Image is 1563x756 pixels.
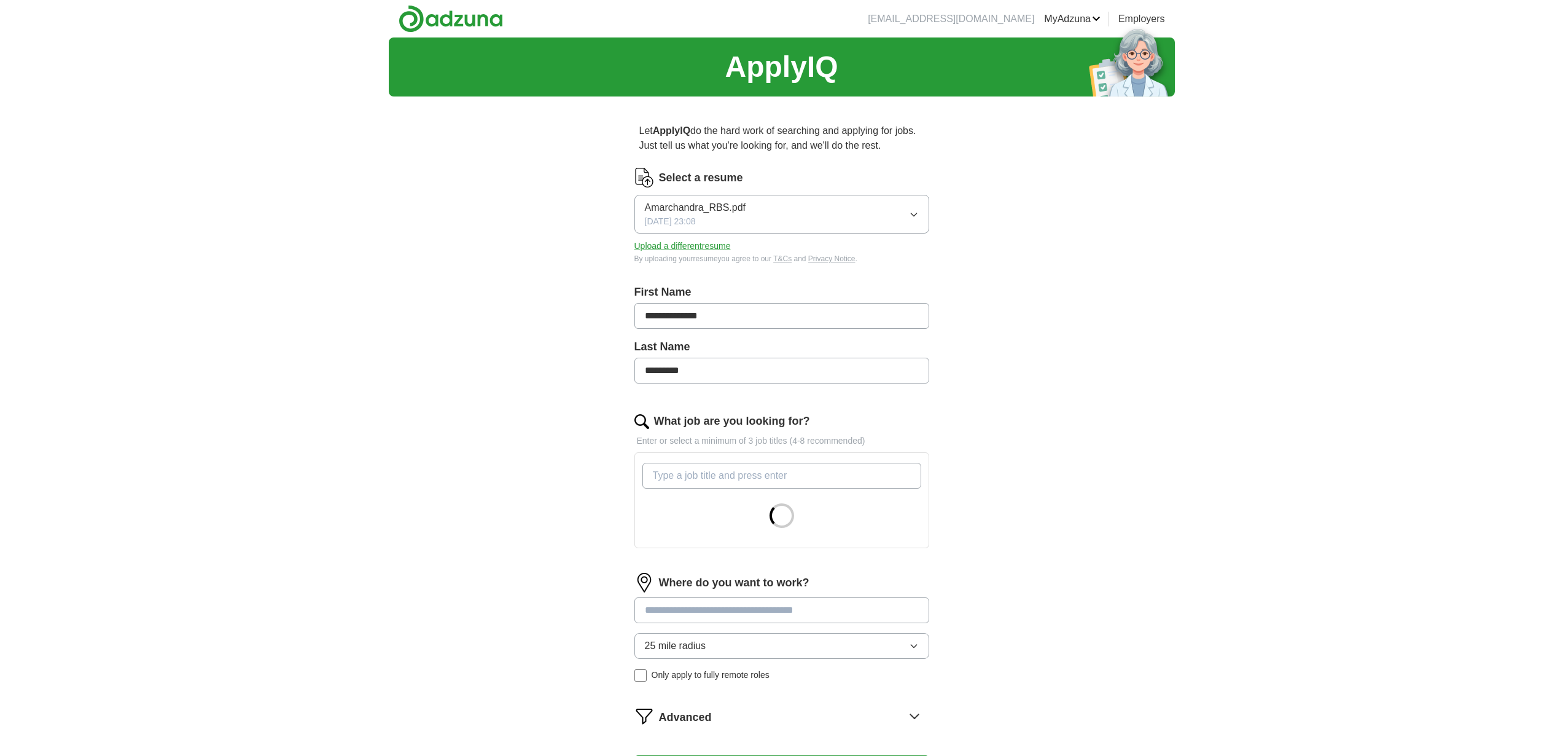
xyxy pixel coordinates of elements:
[659,170,743,186] label: Select a resume
[645,200,746,215] span: Amarchandra_RBS.pdf
[773,254,792,263] a: T&Cs
[808,254,856,263] a: Privacy Notice
[868,12,1034,26] li: [EMAIL_ADDRESS][DOMAIN_NAME]
[1044,12,1101,26] a: MyAdzuna
[659,575,809,591] label: Where do you want to work?
[634,573,654,593] img: location.png
[659,709,712,726] span: Advanced
[634,414,649,429] img: search.png
[645,639,706,653] span: 25 mile radius
[634,168,654,187] img: CV Icon
[654,413,810,430] label: What job are you looking for?
[1118,12,1165,26] a: Employers
[634,195,929,234] button: Amarchandra_RBS.pdf[DATE] 23:08
[645,215,696,228] span: [DATE] 23:08
[634,706,654,726] img: filter
[399,5,503,33] img: Adzuna logo
[634,669,647,682] input: Only apply to fully remote roles
[634,240,731,253] button: Upload a differentresume
[634,119,929,158] p: Let do the hard work of searching and applying for jobs. Just tell us what you're looking for, an...
[634,284,929,301] label: First Name
[634,633,929,659] button: 25 mile radius
[634,435,929,447] p: Enter or select a minimum of 3 job titles (4-8 recommended)
[642,463,921,489] input: Type a job title and press enter
[634,253,929,264] div: By uploading your resume you agree to our and .
[634,339,929,355] label: Last Name
[725,45,838,89] h1: ApplyIQ
[652,669,770,682] span: Only apply to fully remote roles
[653,125,690,136] strong: ApplyIQ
